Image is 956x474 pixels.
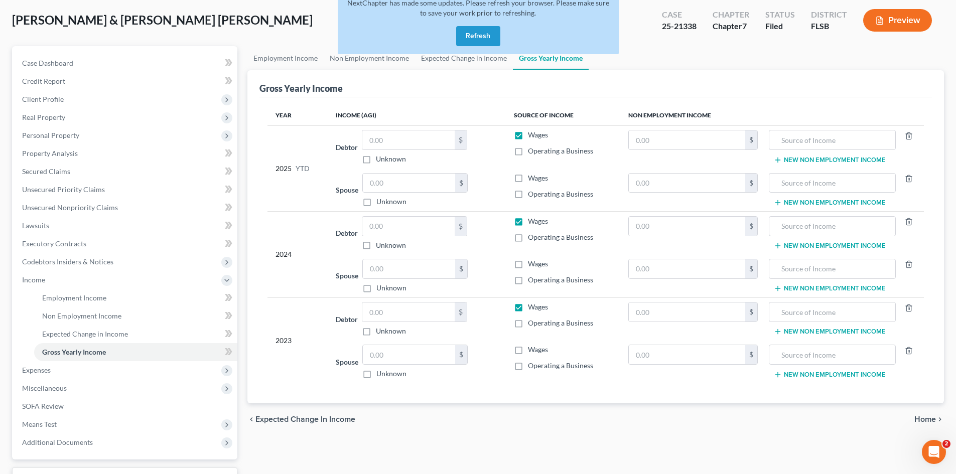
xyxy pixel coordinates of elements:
[336,185,358,195] label: Spouse
[34,307,237,325] a: Non Employment Income
[14,217,237,235] a: Lawsuits
[745,174,757,193] div: $
[774,130,890,149] input: Source of Income
[713,9,749,21] div: Chapter
[774,217,890,236] input: Source of Income
[936,415,944,423] i: chevron_right
[42,293,106,302] span: Employment Income
[774,328,886,336] button: New Non Employment Income
[629,130,746,149] input: 0.00
[324,46,415,70] a: Non Employment Income
[22,275,45,284] span: Income
[362,302,455,322] input: 0.00
[14,144,237,163] a: Property Analysis
[276,130,320,207] div: 2025
[14,163,237,181] a: Secured Claims
[662,9,697,21] div: Case
[528,302,548,311] span: Wages
[774,345,890,364] input: Source of Income
[22,420,57,428] span: Means Test
[22,95,64,103] span: Client Profile
[742,21,747,31] span: 7
[914,415,944,423] button: Home chevron_right
[376,283,406,293] label: Unknown
[22,59,73,67] span: Case Dashboard
[528,233,593,241] span: Operating a Business
[22,402,64,410] span: SOFA Review
[774,174,890,193] input: Source of Income
[14,54,237,72] a: Case Dashboard
[267,105,328,125] th: Year
[376,197,406,207] label: Unknown
[362,130,455,149] input: 0.00
[455,217,467,236] div: $
[259,82,343,94] div: Gross Yearly Income
[336,270,358,281] label: Spouse
[455,259,467,278] div: $
[811,21,847,32] div: FLSB
[914,415,936,423] span: Home
[774,302,890,322] input: Source of Income
[745,302,757,322] div: $
[247,46,324,70] a: Employment Income
[12,13,313,27] span: [PERSON_NAME] & [PERSON_NAME] [PERSON_NAME]
[774,284,886,292] button: New Non Employment Income
[376,154,406,164] label: Unknown
[336,357,358,367] label: Spouse
[42,348,106,356] span: Gross Yearly Income
[363,259,455,278] input: 0.00
[22,77,65,85] span: Credit Report
[629,259,746,278] input: 0.00
[14,181,237,199] a: Unsecured Priority Claims
[942,440,950,448] span: 2
[455,345,467,364] div: $
[774,259,890,278] input: Source of Income
[863,9,932,32] button: Preview
[528,361,593,370] span: Operating a Business
[276,216,320,293] div: 2024
[745,130,757,149] div: $
[506,105,620,125] th: Source of Income
[745,345,757,364] div: $
[22,366,51,374] span: Expenses
[629,217,746,236] input: 0.00
[22,221,49,230] span: Lawsuits
[247,415,355,423] button: chevron_left Expected Change in Income
[22,257,113,266] span: Codebtors Insiders & Notices
[922,440,946,464] iframe: Intercom live chat
[713,21,749,32] div: Chapter
[34,289,237,307] a: Employment Income
[14,72,237,90] a: Credit Report
[528,217,548,225] span: Wages
[376,369,406,379] label: Unknown
[774,371,886,379] button: New Non Employment Income
[34,343,237,361] a: Gross Yearly Income
[362,217,455,236] input: 0.00
[336,314,358,325] label: Debtor
[42,330,128,338] span: Expected Change in Income
[765,9,795,21] div: Status
[363,345,455,364] input: 0.00
[528,130,548,139] span: Wages
[376,240,406,250] label: Unknown
[22,438,93,446] span: Additional Documents
[22,113,65,121] span: Real Property
[336,142,358,152] label: Debtor
[745,217,757,236] div: $
[774,199,886,207] button: New Non Employment Income
[528,275,593,284] span: Operating a Business
[528,345,548,354] span: Wages
[528,259,548,268] span: Wages
[765,21,795,32] div: Filed
[455,302,467,322] div: $
[363,174,455,193] input: 0.00
[247,415,255,423] i: chevron_left
[328,105,505,125] th: Income (AGI)
[745,259,757,278] div: $
[22,384,67,392] span: Miscellaneous
[14,235,237,253] a: Executory Contracts
[255,415,355,423] span: Expected Change in Income
[811,9,847,21] div: District
[528,174,548,182] span: Wages
[14,199,237,217] a: Unsecured Nonpriority Claims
